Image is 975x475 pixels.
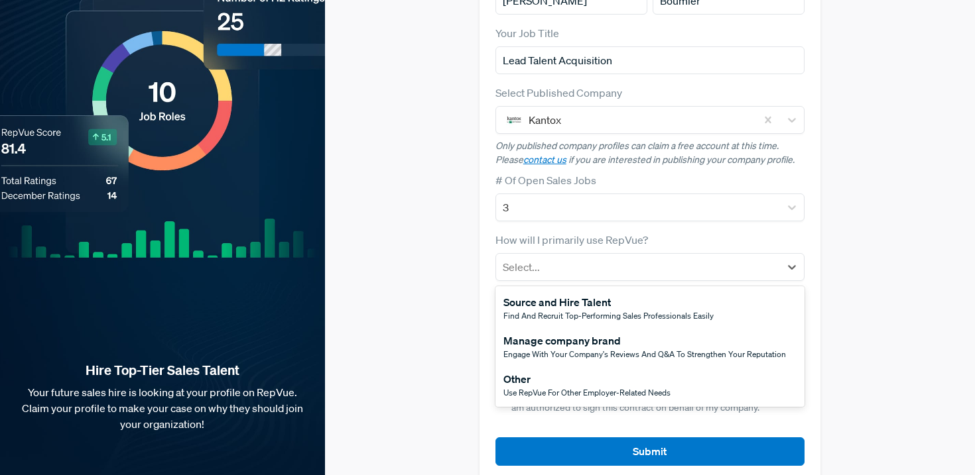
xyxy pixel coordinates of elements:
p: Your future sales hire is looking at your profile on RepVue. Claim your profile to make your case... [21,384,304,432]
input: Title [495,46,805,74]
p: Only published company profiles can claim a free account at this time. Please if you are interest... [495,139,805,167]
label: Select Published Company [495,85,622,101]
button: Submit [495,437,805,466]
span: Engage with your company's reviews and Q&A to strengthen your reputation [503,348,786,360]
label: Your Job Title [495,25,559,41]
label: # Of Open Sales Jobs [495,172,596,188]
strong: Hire Top-Tier Sales Talent [21,362,304,379]
a: contact us [523,154,566,166]
span: Find and recruit top-performing sales professionals easily [503,310,714,321]
label: How will I primarily use RepVue? [495,232,648,248]
div: Other [503,371,671,387]
span: Use RepVue for other employer-related needs [503,387,671,398]
div: Manage company brand [503,333,786,348]
div: Source and Hire Talent [503,294,714,310]
img: Kantox [506,112,522,128]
